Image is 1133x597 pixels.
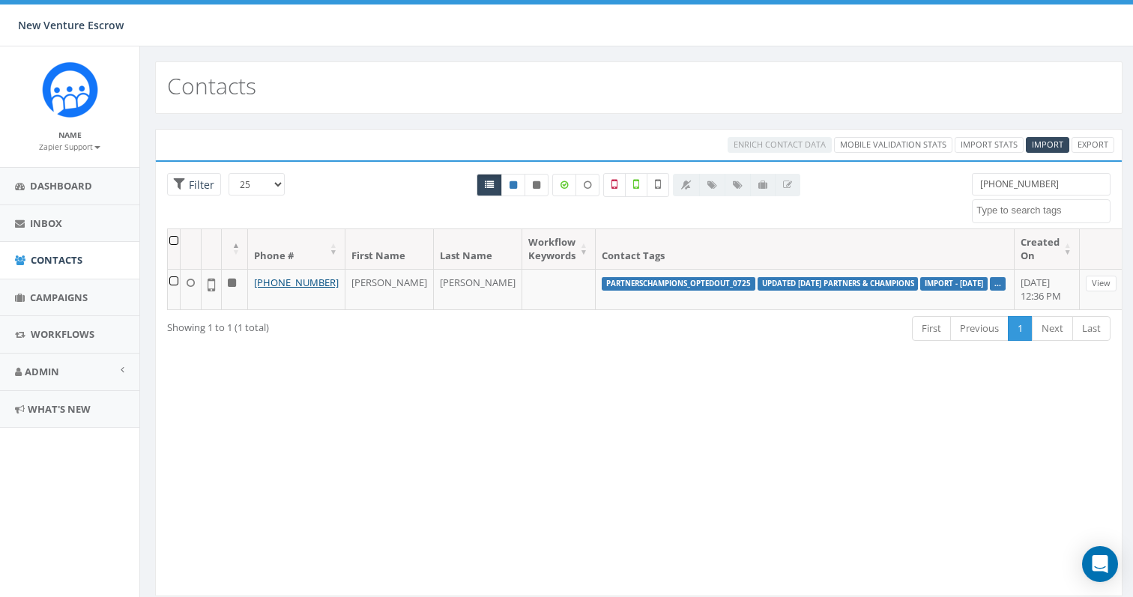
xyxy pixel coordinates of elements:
[1032,316,1073,341] a: Next
[1082,546,1118,582] div: Open Intercom Messenger
[834,137,952,153] a: Mobile Validation Stats
[1072,316,1111,341] a: Last
[30,291,88,304] span: Campaigns
[522,229,596,269] th: Workflow Keywords: activate to sort column ascending
[30,179,92,193] span: Dashboard
[972,173,1111,196] input: Type to search
[167,73,256,98] h2: Contacts
[1015,269,1080,309] td: [DATE] 12:36 PM
[1032,139,1063,150] span: CSV files only
[976,204,1110,217] textarea: Search
[501,174,525,196] a: Active
[552,174,576,196] label: Data Enriched
[950,316,1009,341] a: Previous
[758,277,919,291] label: Updated [DATE] Partners & Champions
[248,229,345,269] th: Phone #: activate to sort column ascending
[1032,139,1063,150] span: Import
[18,18,124,32] span: New Venture Escrow
[58,130,82,140] small: Name
[25,365,59,378] span: Admin
[533,181,540,190] i: This phone number is unsubscribed and has opted-out of all texts.
[434,229,522,269] th: Last Name
[345,269,434,309] td: [PERSON_NAME]
[167,173,221,196] span: Advance Filter
[39,139,100,153] a: Zapier Support
[1008,316,1033,341] a: 1
[525,174,549,196] a: Opted Out
[625,173,647,197] label: Validated
[30,216,62,230] span: Inbox
[955,137,1024,153] a: Import Stats
[254,276,339,289] a: [PHONE_NUMBER]
[167,315,547,335] div: Showing 1 to 1 (1 total)
[596,229,1015,269] th: Contact Tags
[912,316,951,341] a: First
[920,277,988,291] label: Import - [DATE]
[42,61,98,118] img: Rally_Corp_Icon_1.png
[434,269,522,309] td: [PERSON_NAME]
[1015,229,1080,269] th: Created On: activate to sort column ascending
[28,402,91,416] span: What's New
[31,327,94,341] span: Workflows
[1086,276,1117,291] a: View
[39,142,100,152] small: Zapier Support
[603,173,626,197] label: Not a Mobile
[602,277,755,291] label: PartnersChampions_OptedOut_0725
[345,229,434,269] th: First Name
[510,181,517,190] i: This phone number is subscribed and will receive texts.
[185,178,214,192] span: Filter
[31,253,82,267] span: Contacts
[575,174,599,196] label: Data not Enriched
[1072,137,1114,153] a: Export
[994,279,1001,288] a: ...
[1026,137,1069,153] a: Import
[477,174,502,196] a: All contacts
[647,173,669,197] label: Not Validated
